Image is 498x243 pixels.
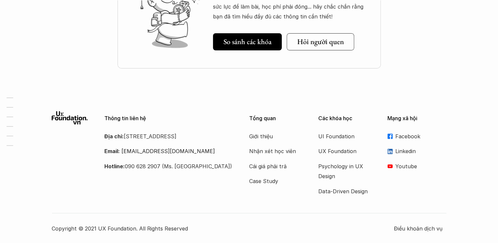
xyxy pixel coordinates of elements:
[318,146,371,156] a: UX Foundation
[249,161,302,171] a: Cái giá phải trả
[387,146,447,156] a: Linkedin
[387,161,447,171] a: Youtube
[249,176,302,186] a: Case Study
[121,148,215,154] a: [EMAIL_ADDRESS][DOMAIN_NAME]
[223,38,272,46] h5: So sánh các khóa
[104,148,120,154] strong: Email:
[318,161,371,181] a: Psychology in UX Design
[394,224,447,233] a: Điều khoản dịch vụ
[395,146,447,156] p: Linkedin
[104,161,233,171] p: 090 628 2907 (Ms. [GEOGRAPHIC_DATA])
[387,115,447,121] p: Mạng xã hội
[318,115,378,121] p: Các khóa học
[104,115,233,121] p: Thông tin liên hệ
[249,146,302,156] a: Nhận xét học viên
[395,161,447,171] p: Youtube
[213,33,282,50] a: So sánh các khóa
[387,131,447,141] a: Facebook
[318,186,371,196] a: Data-Driven Design
[318,131,371,141] a: UI Foundation
[249,115,308,121] p: Tổng quan
[104,133,124,140] strong: Địa chỉ:
[287,33,354,50] a: Hỏi người quen
[297,38,344,46] h5: Hỏi người quen
[395,131,447,141] p: Facebook
[52,224,394,233] p: Copyright © 2021 UX Foundation. All Rights Reserved
[104,131,233,141] p: [STREET_ADDRESS]
[249,131,302,141] a: Giới thiệu
[104,163,125,170] strong: Hotline:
